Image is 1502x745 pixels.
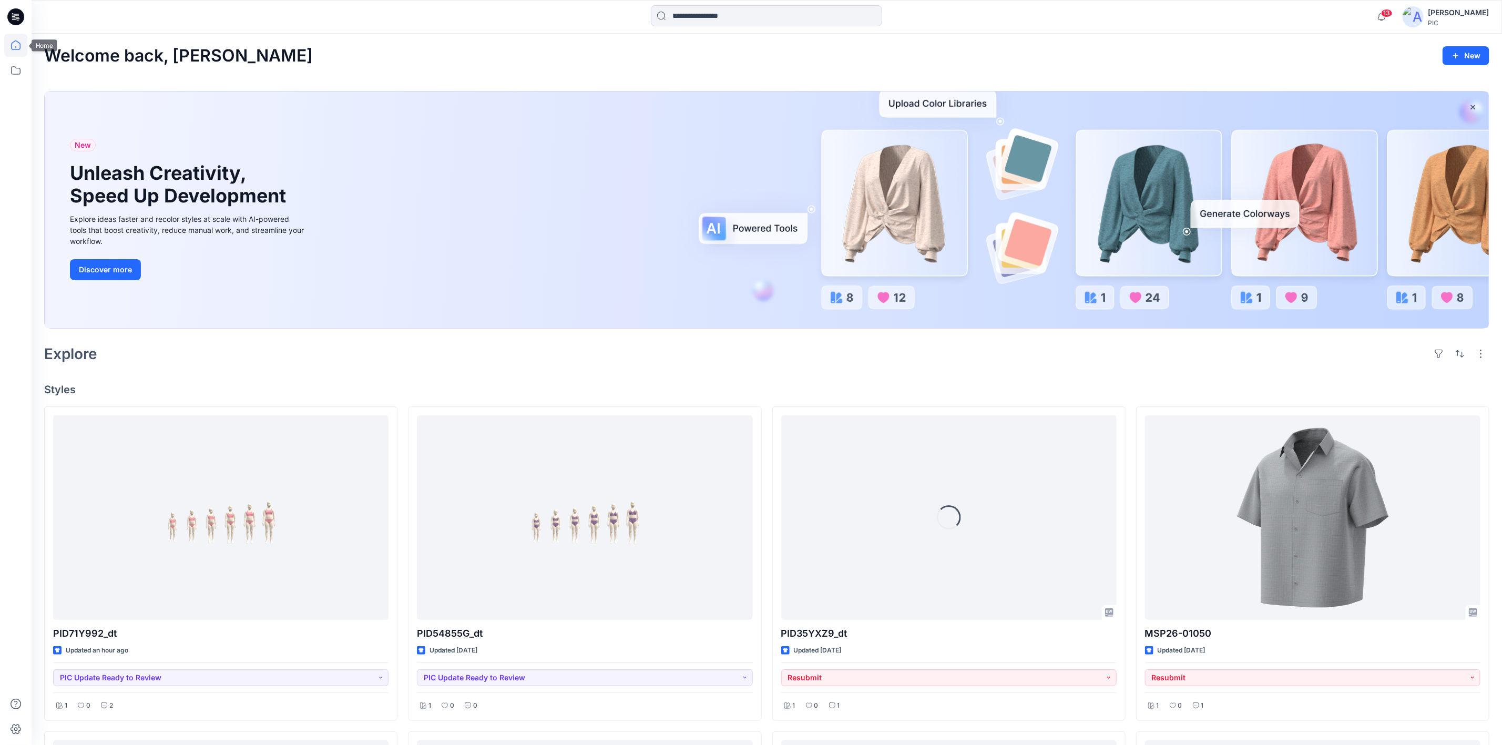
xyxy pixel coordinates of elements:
[53,415,389,620] a: PID71Y992_dt
[837,700,840,711] p: 1
[44,46,313,66] h2: Welcome back, [PERSON_NAME]
[86,700,90,711] p: 0
[417,415,752,620] a: PID54855G_dt
[417,626,752,641] p: PID54855G_dt
[428,700,431,711] p: 1
[1157,700,1159,711] p: 1
[450,700,454,711] p: 0
[70,162,291,207] h1: Unleash Creativity, Speed Up Development
[66,645,128,656] p: Updated an hour ago
[1443,46,1489,65] button: New
[430,645,477,656] p: Updated [DATE]
[1145,626,1480,641] p: MSP26-01050
[70,213,306,247] div: Explore ideas faster and recolor styles at scale with AI-powered tools that boost creativity, red...
[53,626,389,641] p: PID71Y992_dt
[70,259,141,280] button: Discover more
[65,700,67,711] p: 1
[473,700,477,711] p: 0
[1178,700,1182,711] p: 0
[1428,19,1489,27] div: PIC
[794,645,842,656] p: Updated [DATE]
[44,383,1489,396] h4: Styles
[75,139,91,151] span: New
[109,700,113,711] p: 2
[1403,6,1424,27] img: avatar
[1428,6,1489,19] div: [PERSON_NAME]
[1381,9,1393,17] span: 13
[814,700,819,711] p: 0
[70,259,306,280] a: Discover more
[1158,645,1205,656] p: Updated [DATE]
[1201,700,1204,711] p: 1
[1145,415,1480,620] a: MSP26-01050
[781,626,1117,641] p: PID35YXZ9_dt
[793,700,795,711] p: 1
[44,345,97,362] h2: Explore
